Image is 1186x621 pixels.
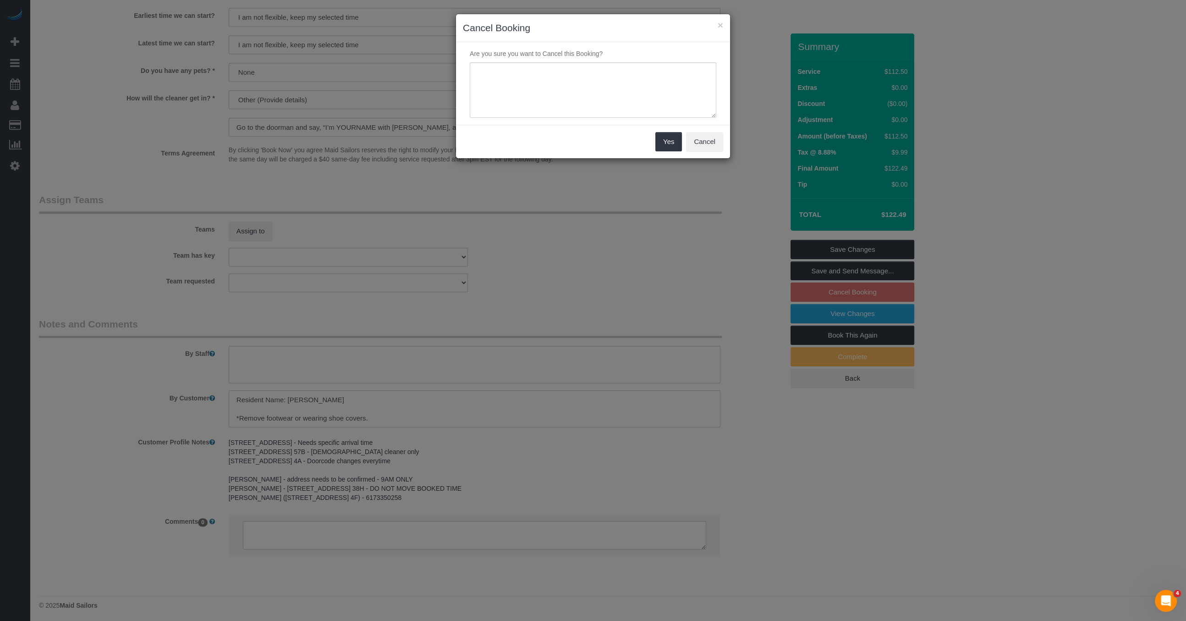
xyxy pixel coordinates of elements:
[463,49,723,58] p: Are you sure you want to Cancel this Booking?
[1155,590,1177,612] iframe: Intercom live chat
[655,132,682,151] button: Yes
[456,14,730,158] sui-modal: Cancel Booking
[463,21,723,35] h3: Cancel Booking
[718,20,723,30] button: ×
[686,132,723,151] button: Cancel
[1174,590,1181,597] span: 4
